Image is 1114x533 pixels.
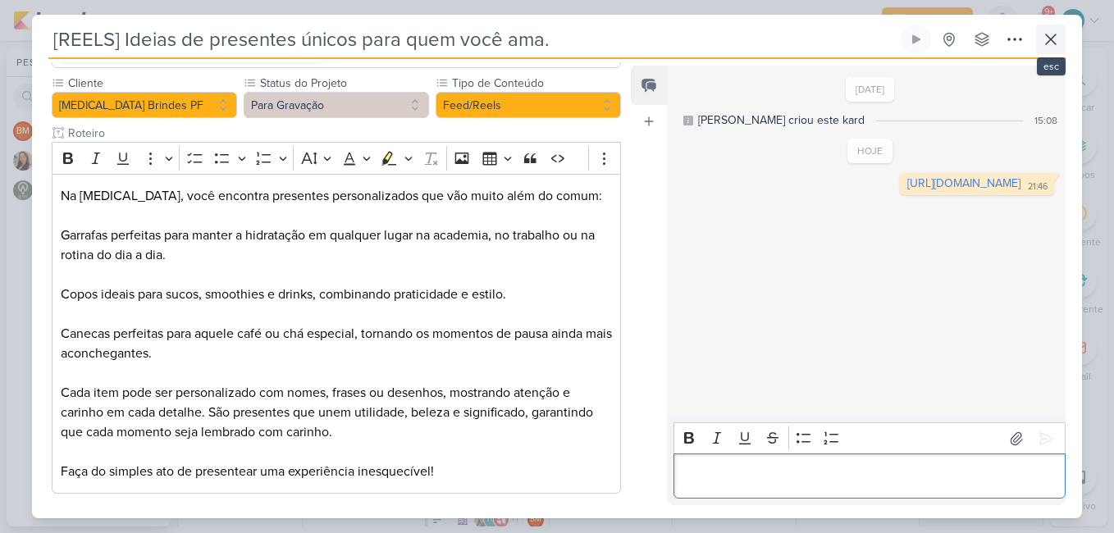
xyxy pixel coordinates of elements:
[244,92,429,118] button: Para Gravação
[1028,180,1048,194] div: 21:46
[52,174,621,494] div: Editor editing area: main
[61,186,612,206] p: Na [MEDICAL_DATA], você encontra presentes personalizados que vão muito além do comum:
[61,462,612,481] p: Faça do simples ato de presentear uma experiência inesquecível!
[1034,113,1057,128] div: 15:08
[1037,57,1066,75] div: esc
[48,25,898,54] input: Kard Sem Título
[61,383,612,442] p: Cada item pode ser personalizado com nomes, frases ou desenhos, mostrando atenção e carinho em ca...
[450,75,621,92] label: Tipo de Conteúdo
[258,75,429,92] label: Status do Projeto
[61,324,612,363] p: Canecas perfeitas para aquele café ou chá especial, tornando os momentos de pausa ainda mais acon...
[66,75,237,92] label: Cliente
[698,112,865,129] div: [PERSON_NAME] criou este kard
[673,422,1066,454] div: Editor toolbar
[52,92,237,118] button: [MEDICAL_DATA] Brindes PF
[910,33,923,46] div: Ligar relógio
[61,225,612,265] p: Garrafas perfeitas para manter a hidratação em qualquer lugar na academia, no trabalho ou na roti...
[673,453,1066,499] div: Editor editing area: main
[907,176,1020,190] a: [URL][DOMAIN_NAME]
[52,142,621,174] div: Editor toolbar
[65,125,621,142] input: Texto sem título
[436,92,621,118] button: Feed/Reels
[61,285,612,304] p: Copos ideais para sucos, smoothies e drinks, combinando praticidade e estilo.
